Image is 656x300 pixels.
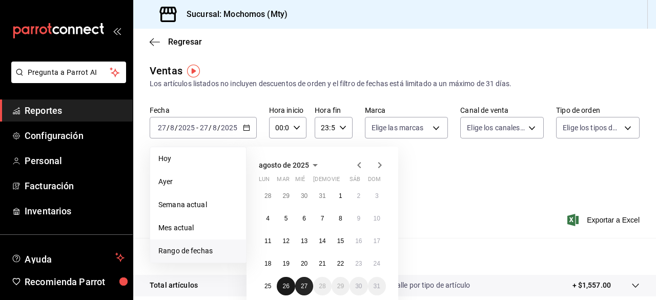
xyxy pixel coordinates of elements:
[259,232,277,250] button: 11 de agosto de 2025
[264,192,271,199] abbr: 28 de julio de 2025
[295,254,313,273] button: 20 de agosto de 2025
[337,283,344,290] abbr: 29 de agosto de 2025
[350,176,360,187] abbr: sábado
[355,283,362,290] abbr: 30 de agosto de 2025
[259,209,277,228] button: 4 de agosto de 2025
[321,215,324,222] abbr: 7 de agosto de 2025
[572,280,611,291] p: + $1,557.00
[269,107,306,114] label: Hora inicio
[259,161,309,169] span: agosto de 2025
[158,176,238,187] span: Ayer
[199,124,209,132] input: --
[375,192,379,199] abbr: 3 de agosto de 2025
[187,65,200,77] img: Tooltip marker
[264,237,271,245] abbr: 11 de agosto de 2025
[25,104,125,117] span: Reportes
[563,123,621,133] span: Elige los tipos de orden
[357,192,360,199] abbr: 2 de agosto de 2025
[264,260,271,267] abbr: 18 de agosto de 2025
[319,192,325,199] abbr: 31 de julio de 2025
[357,215,360,222] abbr: 9 de agosto de 2025
[368,209,386,228] button: 10 de agosto de 2025
[295,176,305,187] abbr: miércoles
[313,254,331,273] button: 21 de agosto de 2025
[350,254,367,273] button: 23 de agosto de 2025
[355,237,362,245] abbr: 16 de agosto de 2025
[25,204,125,218] span: Inventarios
[259,277,277,295] button: 25 de agosto de 2025
[277,209,295,228] button: 5 de agosto de 2025
[313,187,331,205] button: 31 de julio de 2025
[350,209,367,228] button: 9 de agosto de 2025
[337,260,344,267] abbr: 22 de agosto de 2025
[217,124,220,132] span: /
[339,192,342,199] abbr: 1 de agosto de 2025
[332,232,350,250] button: 15 de agosto de 2025
[25,251,111,264] span: Ayuda
[301,283,307,290] abbr: 27 de agosto de 2025
[158,223,238,233] span: Mes actual
[220,124,238,132] input: ----
[209,124,212,132] span: /
[313,176,374,187] abbr: jueves
[313,232,331,250] button: 14 de agosto de 2025
[170,124,175,132] input: --
[282,260,289,267] abbr: 19 de agosto de 2025
[368,187,386,205] button: 3 de agosto de 2025
[150,280,198,291] p: Total artículos
[259,176,270,187] abbr: lunes
[460,107,544,114] label: Canal de venta
[277,254,295,273] button: 19 de agosto de 2025
[212,124,217,132] input: --
[374,260,380,267] abbr: 24 de agosto de 2025
[277,277,295,295] button: 26 de agosto de 2025
[368,254,386,273] button: 24 de agosto de 2025
[372,123,424,133] span: Elige las marcas
[284,215,288,222] abbr: 5 de agosto de 2025
[368,277,386,295] button: 31 de agosto de 2025
[365,107,448,114] label: Marca
[374,215,380,222] abbr: 10 de agosto de 2025
[337,237,344,245] abbr: 15 de agosto de 2025
[157,124,167,132] input: --
[332,187,350,205] button: 1 de agosto de 2025
[319,260,325,267] abbr: 21 de agosto de 2025
[150,37,202,47] button: Regresar
[315,107,352,114] label: Hora fin
[295,277,313,295] button: 27 de agosto de 2025
[295,187,313,205] button: 30 de julio de 2025
[28,67,110,78] span: Pregunta a Parrot AI
[295,232,313,250] button: 13 de agosto de 2025
[25,154,125,168] span: Personal
[25,129,125,143] span: Configuración
[319,237,325,245] abbr: 14 de agosto de 2025
[178,124,195,132] input: ----
[25,179,125,193] span: Facturación
[167,124,170,132] span: /
[150,63,182,78] div: Ventas
[277,187,295,205] button: 29 de julio de 2025
[259,254,277,273] button: 18 de agosto de 2025
[368,176,381,187] abbr: domingo
[319,283,325,290] abbr: 28 de agosto de 2025
[374,237,380,245] abbr: 17 de agosto de 2025
[277,232,295,250] button: 12 de agosto de 2025
[350,277,367,295] button: 30 de agosto de 2025
[350,187,367,205] button: 2 de agosto de 2025
[301,260,307,267] abbr: 20 de agosto de 2025
[175,124,178,132] span: /
[332,176,340,187] abbr: viernes
[282,283,289,290] abbr: 26 de agosto de 2025
[569,214,640,226] button: Exportar a Excel
[350,232,367,250] button: 16 de agosto de 2025
[168,37,202,47] span: Regresar
[368,232,386,250] button: 17 de agosto de 2025
[266,215,270,222] abbr: 4 de agosto de 2025
[259,159,321,171] button: agosto de 2025
[295,209,313,228] button: 6 de agosto de 2025
[277,176,289,187] abbr: martes
[7,74,126,85] a: Pregunta a Parrot AI
[113,27,121,35] button: open_drawer_menu
[150,78,640,89] div: Los artículos listados no incluyen descuentos de orden y el filtro de fechas está limitado a un m...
